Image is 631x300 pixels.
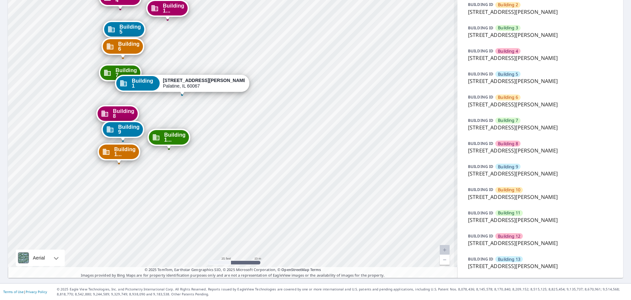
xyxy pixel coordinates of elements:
[120,24,141,34] span: Building 5
[26,289,47,294] a: Privacy Policy
[468,25,493,31] p: BUILDING ID
[145,267,321,273] span: © 2025 TomTom, Earthstar Geographics SIO, © 2025 Microsoft Corporation, ©
[3,290,47,294] p: |
[468,262,613,270] p: [STREET_ADDRESS][PERSON_NAME]
[99,64,142,85] div: Dropped pin, building Building 7, Commercial property, 42 North Smith Street Palatine, IL 60067
[468,118,493,123] p: BUILDING ID
[118,41,140,51] span: Building 6
[468,256,493,262] p: BUILDING ID
[468,147,613,154] p: [STREET_ADDRESS][PERSON_NAME]
[468,77,613,85] p: [STREET_ADDRESS][PERSON_NAME]
[468,170,613,177] p: [STREET_ADDRESS][PERSON_NAME]
[96,105,139,125] div: Dropped pin, building Building 8, Commercial property, 42 North Smith Street Palatine, IL 60067
[116,68,137,78] span: Building 7
[164,132,186,142] span: Building 1...
[468,239,613,247] p: [STREET_ADDRESS][PERSON_NAME]
[468,2,493,7] p: BUILDING ID
[498,187,520,193] span: Building 10
[468,94,493,100] p: BUILDING ID
[468,100,613,108] p: [STREET_ADDRESS][PERSON_NAME]
[468,216,613,224] p: [STREET_ADDRESS][PERSON_NAME]
[498,94,518,100] span: Building 6
[115,75,249,95] div: Dropped pin, building Building 1, Commercial property, 42 North Smith Street Palatine, IL 60067
[103,21,146,41] div: Dropped pin, building Building 5, Commercial property, 42 North Smith Street Palatine, IL 60067
[163,78,248,83] strong: [STREET_ADDRESS][PERSON_NAME]
[57,287,628,297] p: © 2025 Eagle View Technologies, Inc. and Pictometry International Corp. All Rights Reserved. Repo...
[468,71,493,77] p: BUILDING ID
[440,255,450,265] a: Current Level 20, Zoom Out
[468,54,613,62] p: [STREET_ADDRESS][PERSON_NAME]
[498,48,518,54] span: Building 4
[3,289,24,294] a: Terms of Use
[498,141,518,147] span: Building 8
[468,164,493,169] p: BUILDING ID
[98,143,140,164] div: Dropped pin, building Building 10, Commercial property, 42 North Smith Street Palatine, IL 60067
[16,250,65,266] div: Aerial
[498,2,518,8] span: Building 2
[163,3,184,13] span: Building 1...
[498,233,520,239] span: Building 12
[498,164,518,170] span: Building 9
[114,147,136,157] span: Building 1...
[148,129,190,149] div: Dropped pin, building Building 11, Commercial property, 42 North Smith Street Palatine, IL 60067
[468,31,613,39] p: [STREET_ADDRESS][PERSON_NAME]
[132,78,156,88] span: Building 1
[102,38,144,58] div: Dropped pin, building Building 6, Commercial property, 42 North Smith Street Palatine, IL 60067
[468,48,493,54] p: BUILDING ID
[468,187,493,192] p: BUILDING ID
[468,210,493,216] p: BUILDING ID
[468,193,613,201] p: [STREET_ADDRESS][PERSON_NAME]
[113,109,134,119] span: Building 8
[468,8,613,16] p: [STREET_ADDRESS][PERSON_NAME]
[8,267,457,278] p: Images provided by Bing Maps are for property identification purposes only and are not a represen...
[498,117,518,123] span: Building 7
[163,78,245,89] div: Palatine, IL 60067
[498,25,518,31] span: Building 3
[468,141,493,146] p: BUILDING ID
[281,267,309,272] a: OpenStreetMap
[468,123,613,131] p: [STREET_ADDRESS][PERSON_NAME]
[440,245,450,255] a: Current Level 20, Zoom In Disabled
[498,256,520,262] span: Building 13
[31,250,47,266] div: Aerial
[102,121,144,141] div: Dropped pin, building Building 9, Commercial property, 42 North Smith Street Palatine, IL 60067
[310,267,321,272] a: Terms
[468,233,493,239] p: BUILDING ID
[498,71,518,77] span: Building 5
[118,124,140,134] span: Building 9
[498,210,520,216] span: Building 11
